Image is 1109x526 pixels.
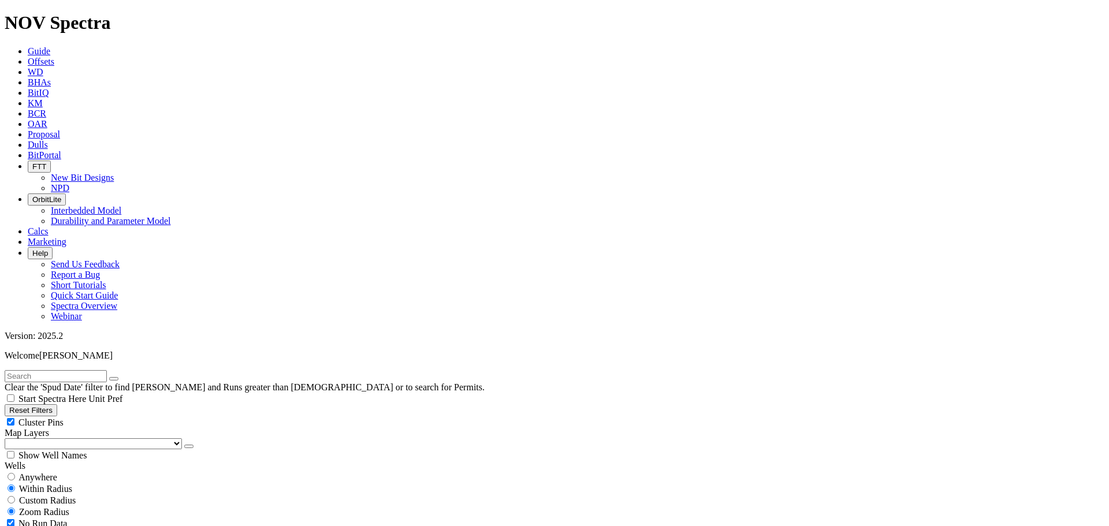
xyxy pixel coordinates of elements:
div: Wells [5,461,1104,471]
div: Version: 2025.2 [5,331,1104,341]
span: Cluster Pins [18,417,64,427]
span: Clear the 'Spud Date' filter to find [PERSON_NAME] and Runs greater than [DEMOGRAPHIC_DATA] or to... [5,382,485,392]
span: Show Well Names [18,450,87,460]
input: Start Spectra Here [7,394,14,402]
button: FTT [28,161,51,173]
span: Help [32,249,48,258]
a: Webinar [51,311,82,321]
button: OrbitLite [28,193,66,206]
a: BitIQ [28,88,49,98]
a: Proposal [28,129,60,139]
p: Welcome [5,350,1104,361]
span: OrbitLite [32,195,61,204]
span: FTT [32,162,46,171]
a: Send Us Feedback [51,259,120,269]
span: Unit Pref [88,394,122,404]
a: New Bit Designs [51,173,114,182]
span: Start Spectra Here [18,394,86,404]
a: KM [28,98,43,108]
a: Report a Bug [51,270,100,279]
a: Short Tutorials [51,280,106,290]
span: Anywhere [18,472,57,482]
span: [PERSON_NAME] [39,350,113,360]
a: Marketing [28,237,66,247]
a: OAR [28,119,47,129]
a: Calcs [28,226,49,236]
a: WD [28,67,43,77]
a: BHAs [28,77,51,87]
a: BitPortal [28,150,61,160]
a: Interbedded Model [51,206,121,215]
a: Offsets [28,57,54,66]
span: Custom Radius [19,495,76,505]
a: Guide [28,46,50,56]
a: Quick Start Guide [51,290,118,300]
a: BCR [28,109,46,118]
h1: NOV Spectra [5,12,1104,33]
a: Spectra Overview [51,301,117,311]
a: NPD [51,183,69,193]
span: Map Layers [5,428,49,438]
span: Within Radius [19,484,72,494]
span: Zoom Radius [19,507,69,517]
input: Search [5,370,107,382]
button: Help [28,247,53,259]
a: Dulls [28,140,48,150]
button: Reset Filters [5,404,57,416]
a: Durability and Parameter Model [51,216,171,226]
